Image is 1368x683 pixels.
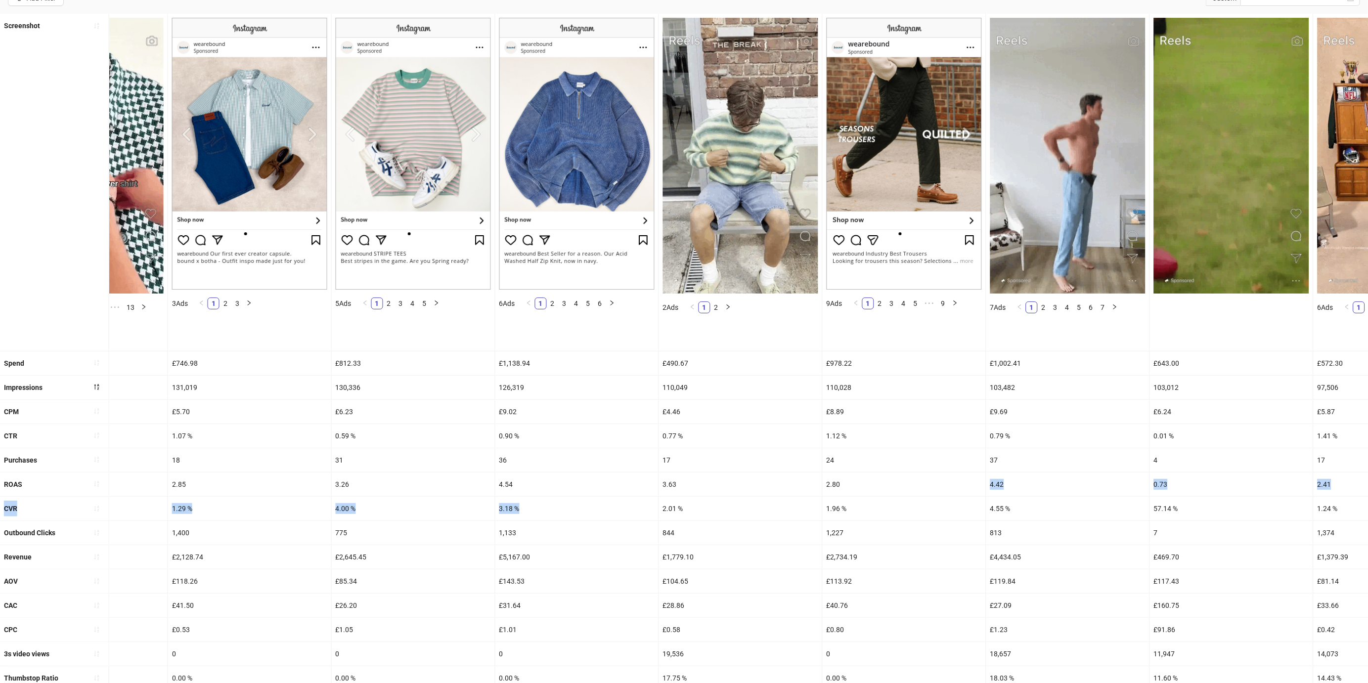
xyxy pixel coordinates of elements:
[138,301,150,313] button: right
[495,618,659,641] div: £1.01
[535,298,546,309] a: 1
[1097,301,1109,313] li: 7
[168,618,331,641] div: £0.53
[1150,376,1313,399] div: 103,012
[495,569,659,593] div: £143.53
[986,424,1149,448] div: 0.79 %
[141,304,147,310] span: right
[4,505,17,512] b: CVR
[495,351,659,375] div: £1,138.94
[4,432,17,440] b: CTR
[419,298,430,309] a: 5
[124,302,137,313] a: 13
[332,618,495,641] div: £1.05
[1062,302,1073,313] a: 4
[659,424,822,448] div: 0.77 %
[332,448,495,472] div: 31
[910,298,921,309] a: 5
[659,521,822,545] div: 844
[937,298,949,309] li: 9
[123,301,138,313] li: 13
[1150,448,1313,472] div: 4
[407,298,419,309] li: 4
[711,302,722,313] a: 2
[93,554,100,560] span: sort-ascending
[4,529,55,537] b: Outbound Clicks
[93,432,100,439] span: sort-ascending
[107,301,123,313] li: Next 5 Pages
[168,472,331,496] div: 2.85
[663,18,818,294] img: Screenshot 120229258613790173
[1150,400,1313,424] div: £6.24
[332,594,495,617] div: £26.20
[547,298,559,309] li: 2
[1150,472,1313,496] div: 0.73
[1017,304,1023,310] span: left
[922,298,937,309] li: Next 5 Pages
[1038,302,1049,313] a: 2
[1050,302,1061,313] a: 3
[952,300,958,306] span: right
[1318,303,1333,311] span: 6 Ads
[850,298,862,309] li: Previous Page
[823,569,986,593] div: £113.92
[659,400,822,424] div: £4.46
[4,626,17,634] b: CPC
[659,351,822,375] div: £490.67
[823,545,986,569] div: £2,734.19
[4,408,19,416] b: CPM
[332,376,495,399] div: 130,336
[93,675,100,682] span: sort-ascending
[332,521,495,545] div: 775
[4,650,49,658] b: 3s video views
[93,384,100,390] span: sort-descending
[93,408,100,415] span: sort-ascending
[93,359,100,366] span: sort-ascending
[1085,301,1097,313] li: 6
[419,298,431,309] li: 5
[1073,301,1085,313] li: 5
[886,298,897,309] a: 3
[93,505,100,512] span: sort-ascending
[372,298,383,309] a: 1
[986,351,1149,375] div: £1,002.41
[168,569,331,593] div: £118.26
[495,642,659,666] div: 0
[523,298,535,309] button: left
[874,298,886,309] li: 2
[659,569,822,593] div: £104.65
[4,384,43,391] b: Impressions
[1353,301,1365,313] li: 1
[606,298,618,309] li: Next Page
[196,298,208,309] button: left
[332,545,495,569] div: £2,645.45
[986,400,1149,424] div: £9.69
[168,497,331,520] div: 1.29 %
[823,618,986,641] div: £0.80
[495,545,659,569] div: £5,167.00
[495,376,659,399] div: 126,319
[336,299,352,307] span: 5 Ads
[1150,618,1313,641] div: £91.86
[1109,301,1121,313] button: right
[986,497,1149,520] div: 4.55 %
[523,298,535,309] li: Previous Page
[4,359,24,367] b: Spend
[986,521,1149,545] div: 813
[687,301,699,313] button: left
[875,298,885,309] a: 2
[922,298,937,309] span: •••
[823,400,986,424] div: £8.89
[823,472,986,496] div: 2.80
[663,303,679,311] span: 2 Ads
[1050,301,1061,313] li: 3
[168,400,331,424] div: £5.70
[332,424,495,448] div: 0.59 %
[168,448,331,472] div: 18
[823,642,986,666] div: 0
[559,298,570,309] a: 3
[659,618,822,641] div: £0.58
[986,618,1149,641] div: £1.23
[4,480,22,488] b: ROAS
